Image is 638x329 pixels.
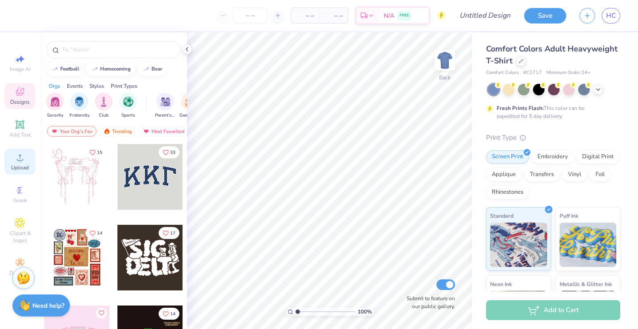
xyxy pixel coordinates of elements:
span: Game Day [179,112,200,119]
span: 14 [97,231,102,235]
img: Fraternity Image [74,97,84,107]
div: Rhinestones [486,186,529,199]
button: filter button [155,93,175,119]
span: Comfort Colors Adult Heavyweight T-Shirt [486,43,618,66]
button: bear [138,63,166,76]
span: N/A [384,11,394,20]
div: Orgs [49,82,60,90]
strong: Fresh Prints Flash: [497,105,544,112]
div: Vinyl [562,168,587,181]
button: Like [159,227,179,239]
img: Parent's Weekend Image [160,97,171,107]
img: trend_line.gif [51,67,58,72]
img: most_fav.gif [143,128,150,134]
div: filter for Parent's Weekend [155,93,175,119]
div: Transfers [524,168,560,181]
div: homecoming [100,67,131,71]
a: HC [602,8,620,23]
span: 14 [170,312,175,316]
span: Parent's Weekend [155,112,175,119]
img: Game Day Image [185,97,195,107]
span: Comfort Colors [486,69,519,77]
button: filter button [46,93,64,119]
span: Sports [121,112,135,119]
span: Fraternity [70,112,89,119]
span: – – [325,11,342,20]
button: football [47,63,83,76]
div: Your Org's Fav [47,126,97,137]
div: This color can be expedited for 5 day delivery. [497,104,606,120]
div: filter for Game Day [179,93,200,119]
img: Standard [490,223,547,267]
span: Designs [10,98,30,106]
div: filter for Sorority [46,93,64,119]
img: Back [436,51,454,69]
span: Standard [490,211,514,220]
div: bear [152,67,162,71]
button: Like [96,308,107,318]
button: Like [86,146,106,158]
div: Most Favorited [139,126,189,137]
span: Club [99,112,109,119]
span: Minimum Order: 24 + [546,69,591,77]
img: trend_line.gif [143,67,150,72]
span: 33 [170,150,175,155]
span: Image AI [10,66,31,73]
span: Upload [11,164,29,171]
span: Decorate [9,270,31,277]
strong: Need help? [32,302,64,310]
input: – – [233,8,268,23]
img: Sports Image [123,97,133,107]
div: Embroidery [532,150,574,164]
img: Sorority Image [50,97,60,107]
div: Back [439,74,451,82]
span: Add Text [9,131,31,138]
img: trend_line.gif [91,67,98,72]
button: Like [159,308,179,320]
span: 17 [170,231,175,235]
button: filter button [119,93,137,119]
div: Trending [99,126,136,137]
div: Screen Print [486,150,529,164]
button: filter button [70,93,89,119]
img: trending.gif [103,128,110,134]
span: Sorority [47,112,63,119]
div: Events [67,82,83,90]
input: Untitled Design [452,7,517,24]
button: filter button [95,93,113,119]
div: Styles [89,82,104,90]
span: Greek [13,197,27,204]
span: Clipart & logos [4,230,35,244]
button: Like [86,227,106,239]
span: FREE [400,12,409,19]
div: Print Types [111,82,137,90]
span: # C1717 [523,69,542,77]
div: filter for Club [95,93,113,119]
span: 15 [97,150,102,155]
div: Foil [590,168,611,181]
div: football [60,67,79,71]
button: filter button [179,93,200,119]
span: – – [296,11,314,20]
img: Club Image [99,97,109,107]
div: Digital Print [576,150,619,164]
label: Submit to feature on our public gallery. [402,294,455,310]
span: Metallic & Glitter Ink [560,279,612,289]
button: Save [524,8,566,23]
span: 100 % [358,308,372,316]
img: most_fav.gif [51,128,58,134]
div: filter for Sports [119,93,137,119]
span: Neon Ink [490,279,512,289]
input: Try "Alpha" [61,45,175,54]
img: Puff Ink [560,223,617,267]
span: HC [606,11,616,21]
div: Applique [486,168,521,181]
div: Print Type [486,133,620,143]
div: filter for Fraternity [70,93,89,119]
span: Puff Ink [560,211,578,220]
button: homecoming [86,63,135,76]
button: Like [159,146,179,158]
